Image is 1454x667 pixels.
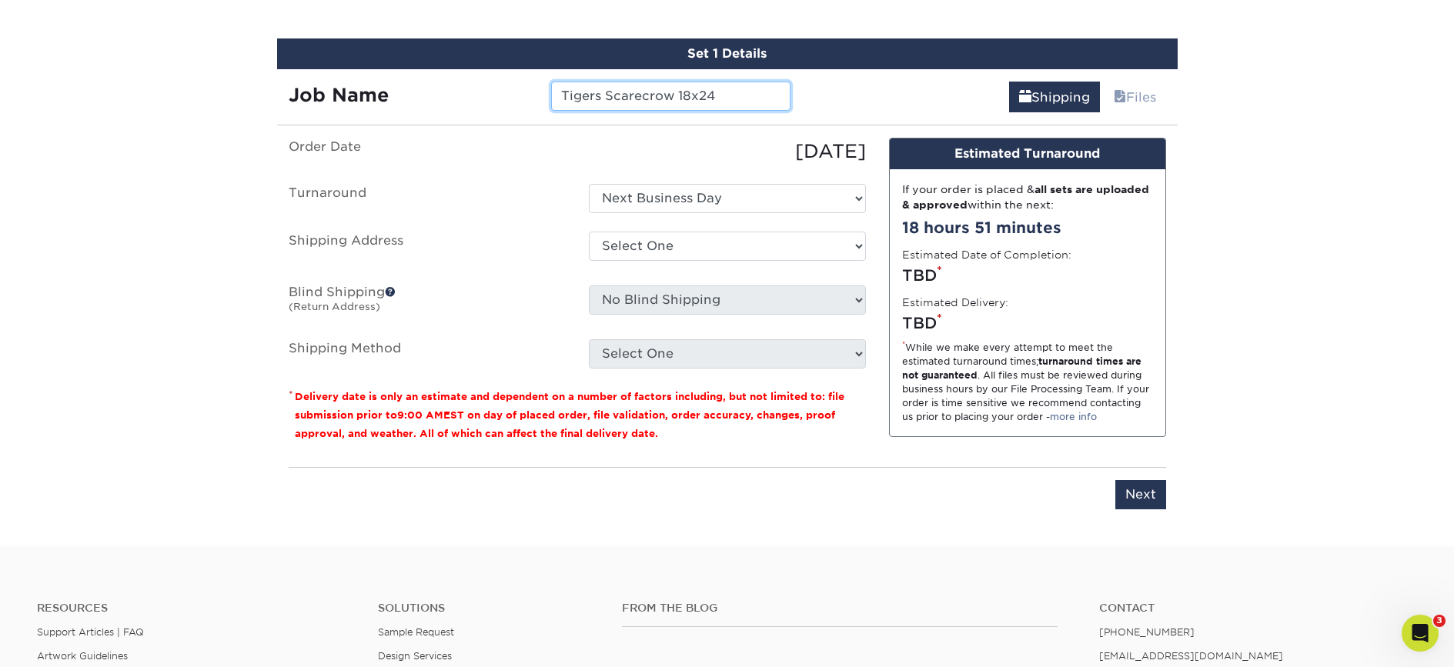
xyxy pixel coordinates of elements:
a: more info [1050,411,1097,422]
strong: turnaround times are not guaranteed [902,355,1141,381]
a: Contact [1099,602,1417,615]
h4: Resources [37,602,355,615]
label: Shipping Method [277,339,577,369]
div: While we make every attempt to meet the estimated turnaround times; . All files must be reviewed ... [902,341,1153,424]
div: Set 1 Details [277,38,1178,69]
small: Delivery date is only an estimate and dependent on a number of factors including, but not limited... [295,391,844,439]
a: [PHONE_NUMBER] [1099,626,1195,638]
label: Shipping Address [277,232,577,267]
input: Next [1115,480,1166,509]
strong: Job Name [289,84,389,106]
label: Estimated Date of Completion: [902,247,1071,262]
span: 3 [1433,615,1446,627]
label: Order Date [277,138,577,165]
small: (Return Address) [289,301,380,312]
div: If your order is placed & within the next: [902,182,1153,213]
span: 9:00 AM [397,409,443,421]
div: [DATE] [577,138,877,165]
h4: Solutions [378,602,598,615]
div: 18 hours 51 minutes [902,216,1153,239]
h4: From the Blog [622,602,1058,615]
input: Enter a job name [551,82,791,111]
iframe: Intercom live chat [1402,615,1439,652]
a: Shipping [1009,82,1100,112]
a: Sample Request [378,626,454,638]
div: TBD [902,312,1153,335]
a: Design Services [378,650,452,662]
a: [EMAIL_ADDRESS][DOMAIN_NAME] [1099,650,1283,662]
a: Files [1104,82,1166,112]
label: Turnaround [277,184,577,213]
div: TBD [902,264,1153,287]
span: files [1114,90,1126,105]
div: Estimated Turnaround [890,138,1165,169]
span: shipping [1019,90,1031,105]
label: Estimated Delivery: [902,295,1008,310]
label: Blind Shipping [277,285,577,321]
